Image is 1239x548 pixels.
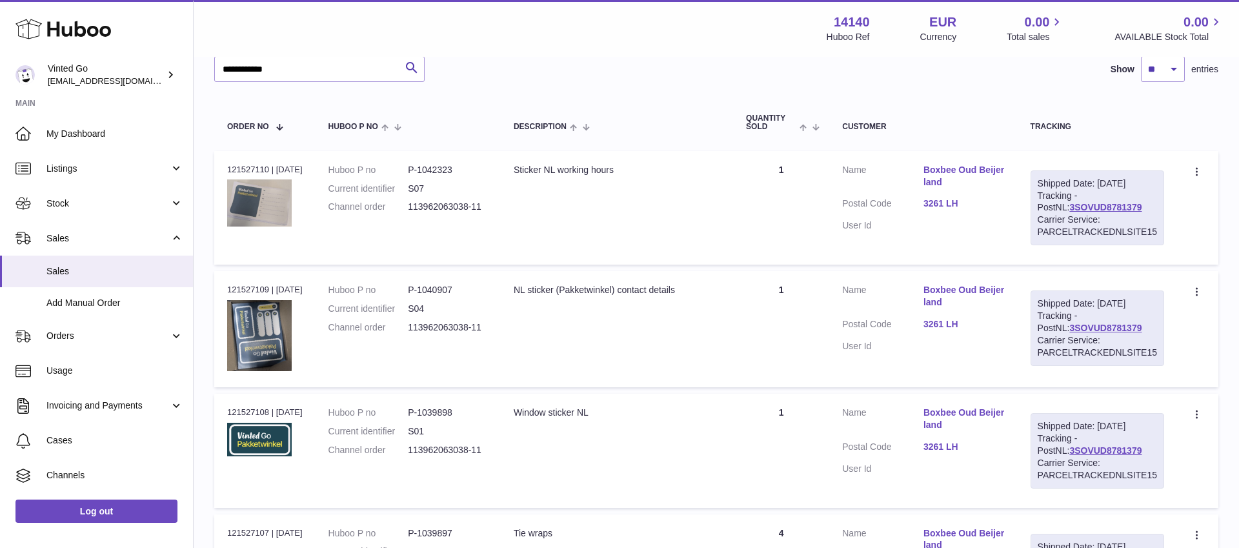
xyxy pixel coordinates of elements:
[1114,31,1224,43] span: AVAILABLE Stock Total
[408,425,488,438] dd: S01
[842,463,923,475] dt: User Id
[328,123,378,131] span: Huboo P no
[1069,445,1142,456] a: 3SOVUD8781379
[923,441,1005,453] a: 3261 LH
[227,423,292,457] img: 1743519650.png
[1031,290,1164,365] div: Tracking - PostNL:
[1111,63,1134,76] label: Show
[1191,63,1218,76] span: entries
[227,300,292,372] img: 141401745304436.jpeg
[746,114,796,131] span: Quantity Sold
[842,407,923,434] dt: Name
[328,183,408,195] dt: Current identifier
[733,271,829,387] td: 1
[514,164,720,176] div: Sticker NL working hours
[328,321,408,334] dt: Channel order
[842,318,923,334] dt: Postal Code
[1038,298,1157,310] div: Shipped Date: [DATE]
[842,164,923,192] dt: Name
[733,151,829,265] td: 1
[46,400,170,412] span: Invoicing and Payments
[1038,420,1157,432] div: Shipped Date: [DATE]
[328,164,408,176] dt: Huboo P no
[834,14,870,31] strong: 14140
[1031,123,1164,131] div: Tracking
[920,31,957,43] div: Currency
[46,434,183,447] span: Cases
[46,232,170,245] span: Sales
[1069,323,1142,333] a: 3SOVUD8781379
[15,500,177,523] a: Log out
[1031,170,1164,245] div: Tracking - PostNL:
[514,123,567,131] span: Description
[842,123,1004,131] div: Customer
[328,303,408,315] dt: Current identifier
[46,469,183,482] span: Channels
[923,164,1005,188] a: Boxbee Oud Beijerland
[1007,31,1064,43] span: Total sales
[227,527,303,539] div: 121527107 | [DATE]
[514,284,720,296] div: NL sticker (Pakketwinkel) contact details
[408,201,488,213] dd: 113962063038-11
[1038,334,1157,359] div: Carrier Service: PARCELTRACKEDNLSITE15
[408,407,488,419] dd: P-1039898
[1184,14,1209,31] span: 0.00
[227,123,269,131] span: Order No
[227,284,303,296] div: 121527109 | [DATE]
[46,365,183,377] span: Usage
[408,284,488,296] dd: P-1040907
[408,444,488,456] dd: 113962063038-11
[733,394,829,507] td: 1
[1038,178,1157,190] div: Shipped Date: [DATE]
[827,31,870,43] div: Huboo Ref
[328,284,408,296] dt: Huboo P no
[46,330,170,342] span: Orders
[46,128,183,140] span: My Dashboard
[46,198,170,210] span: Stock
[227,179,292,227] img: 1745304728.jpeg
[408,321,488,334] dd: 113962063038-11
[929,14,956,31] strong: EUR
[46,163,170,175] span: Listings
[1038,214,1157,238] div: Carrier Service: PARCELTRACKEDNLSITE15
[328,444,408,456] dt: Channel order
[227,407,303,418] div: 121527108 | [DATE]
[923,284,1005,309] a: Boxbee Oud Beijerland
[923,318,1005,330] a: 3261 LH
[842,198,923,213] dt: Postal Code
[408,527,488,540] dd: P-1039897
[328,527,408,540] dt: Huboo P no
[1069,202,1142,212] a: 3SOVUD8781379
[328,201,408,213] dt: Channel order
[514,407,720,419] div: Window sticker NL
[923,198,1005,210] a: 3261 LH
[842,284,923,312] dt: Name
[1025,14,1050,31] span: 0.00
[227,164,303,176] div: 121527110 | [DATE]
[1031,413,1164,488] div: Tracking - PostNL:
[46,297,183,309] span: Add Manual Order
[328,407,408,419] dt: Huboo P no
[1114,14,1224,43] a: 0.00 AVAILABLE Stock Total
[48,63,164,87] div: Vinted Go
[1038,457,1157,482] div: Carrier Service: PARCELTRACKEDNLSITE15
[408,303,488,315] dd: S04
[408,183,488,195] dd: S07
[842,340,923,352] dt: User Id
[1007,14,1064,43] a: 0.00 Total sales
[48,76,190,86] span: [EMAIL_ADDRESS][DOMAIN_NAME]
[842,441,923,456] dt: Postal Code
[842,219,923,232] dt: User Id
[923,407,1005,431] a: Boxbee Oud Beijerland
[46,265,183,278] span: Sales
[514,527,720,540] div: Tie wraps
[328,425,408,438] dt: Current identifier
[408,164,488,176] dd: P-1042323
[15,65,35,85] img: giedre.bartusyte@vinted.com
